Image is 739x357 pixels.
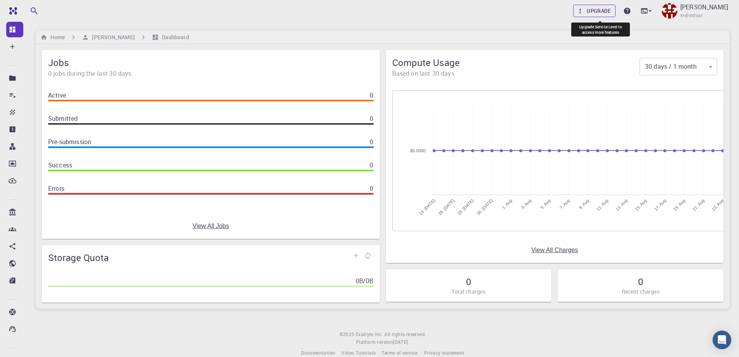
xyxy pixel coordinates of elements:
tspan: 23. Aug [711,198,724,212]
span: Terms of service [382,350,417,356]
img: Deepak Thakur [662,3,677,19]
p: 0B / 0B [356,276,374,286]
p: 0 [370,160,373,170]
span: 0 jobs during the last 30 days [48,69,374,78]
span: Compute Usage [392,56,640,69]
span: Video Tutorials [341,350,376,356]
tspan: 9. Aug [578,198,590,210]
tspan: 28. [DATE] [456,198,474,216]
text: $0.0000 [410,148,426,153]
tspan: 5. Aug [539,198,551,210]
p: [PERSON_NAME] [680,2,728,12]
nav: breadcrumb [39,33,191,42]
h5: 0 [466,275,471,288]
a: Documentation [301,349,335,357]
span: Based on last 30 days [392,69,640,78]
span: Jobs [48,56,374,69]
p: Success [48,160,72,170]
p: Recent charges [622,288,660,296]
span: © 2025 [339,331,356,338]
span: [DATE] . [393,339,409,345]
a: Terms of service [382,349,417,357]
tspan: 7. Aug [558,198,570,210]
a: Video Tutorials [341,349,376,357]
p: 0 [370,137,373,146]
a: View All Jobs [193,223,229,230]
span: Storage Quota [48,251,350,264]
p: Total charges [452,288,485,296]
p: 0 [370,91,373,100]
span: Individual [680,12,702,19]
tspan: 3. Aug [520,198,532,210]
tspan: 15. Aug [634,198,647,212]
div: 30 days / 1 month [640,59,717,75]
tspan: 19. Aug [672,198,686,212]
h5: 0 [638,275,643,288]
tspan: 1. Aug [501,198,513,210]
h6: Dashboard [159,33,189,42]
p: Submitted [48,114,78,123]
tspan: 26. [DATE] [437,198,455,216]
tspan: 24. [DATE] [418,198,436,216]
span: Support [16,5,43,12]
p: 0 [370,114,373,123]
tspan: 21. Aug [692,198,705,212]
a: View All Charges [531,247,578,254]
tspan: 30. [DATE] [476,198,494,216]
tspan: 11. Aug [595,198,609,212]
a: [DATE]. [393,338,409,346]
p: Errors [48,184,64,193]
tspan: 17. Aug [653,198,667,212]
div: Open Intercom Messenger [713,331,731,349]
a: Exabyte Inc. [356,331,383,338]
span: Documentation [301,350,335,356]
p: Active [48,91,66,100]
img: logo [6,7,17,15]
h6: [PERSON_NAME] [89,33,134,42]
a: Privacy statement [424,349,464,357]
p: Pre-submission [48,137,91,146]
p: 0 [370,184,373,193]
a: Upgrade [573,5,616,17]
tspan: 13. Aug [614,198,628,212]
h6: Home [47,33,65,42]
span: Platform version [356,338,393,346]
span: Exabyte Inc. [356,331,383,337]
span: Privacy statement [424,350,464,356]
span: All rights reserved. [384,331,426,338]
